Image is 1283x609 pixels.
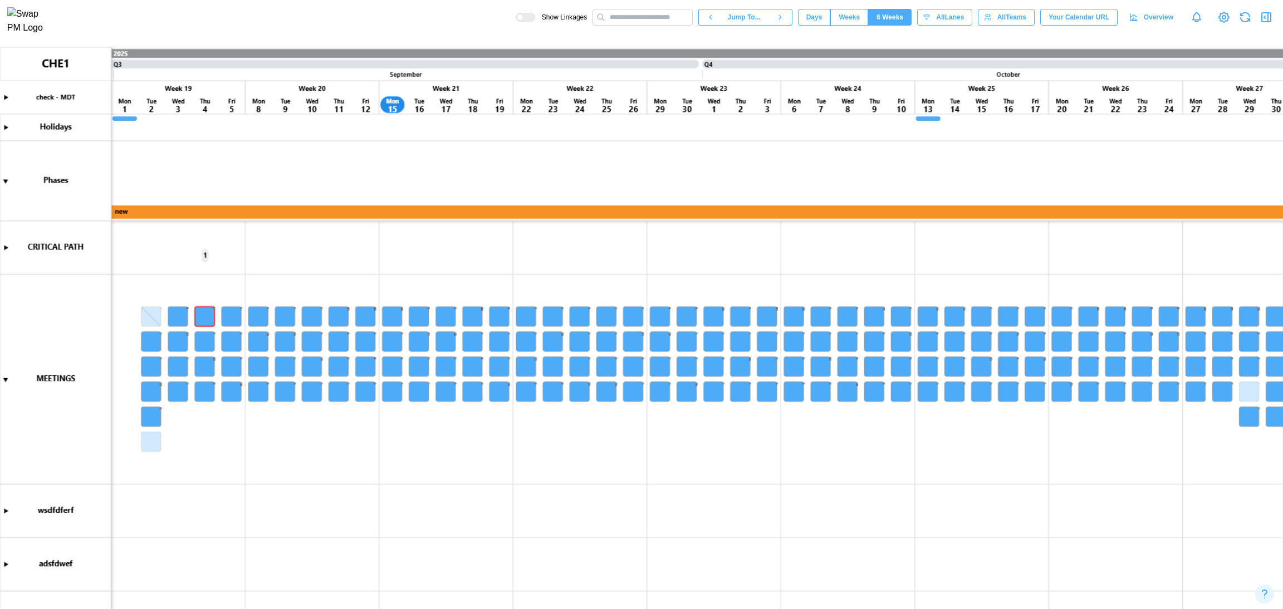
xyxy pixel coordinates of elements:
[7,7,52,35] img: Swap PM Logo
[806,9,822,25] span: Days
[1237,9,1253,25] button: Refresh Grid
[830,9,868,26] button: Weeks
[1040,9,1118,26] button: Your Calendar URL
[917,9,972,26] button: AllLanes
[1216,9,1232,25] a: View Project
[1187,8,1206,27] a: Notifications
[839,9,860,25] span: Weeks
[876,9,903,25] span: 6 Weeks
[997,9,1026,25] span: All Teams
[535,13,587,22] span: Show Linkages
[1049,9,1109,25] span: Your Calendar URL
[722,9,768,26] button: Jump To...
[1258,9,1274,25] button: Open Drawer
[978,9,1035,26] button: AllTeams
[1144,9,1173,25] span: Overview
[798,9,831,26] button: Days
[868,9,912,26] button: 6 Weeks
[728,9,761,25] span: Jump To...
[936,9,964,25] span: All Lanes
[1123,9,1182,26] a: Overview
